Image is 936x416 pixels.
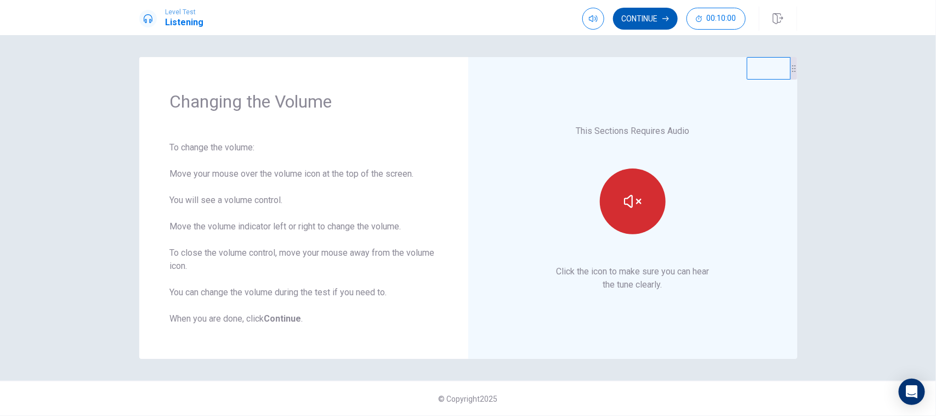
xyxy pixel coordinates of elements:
[170,141,438,325] div: To change the volume: Move your mouse over the volume icon at the top of the screen. You will see...
[707,14,736,23] span: 00:10:00
[264,313,302,324] b: Continue
[556,265,709,291] p: Click the icon to make sure you can hear the tune clearly.
[439,395,498,403] span: © Copyright 2025
[576,125,689,138] p: This Sections Requires Audio
[687,8,746,30] button: 00:10:00
[899,379,925,405] div: Open Intercom Messenger
[166,16,204,29] h1: Listening
[166,8,204,16] span: Level Test
[170,91,438,113] h1: Changing the Volume
[613,8,678,30] button: Continue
